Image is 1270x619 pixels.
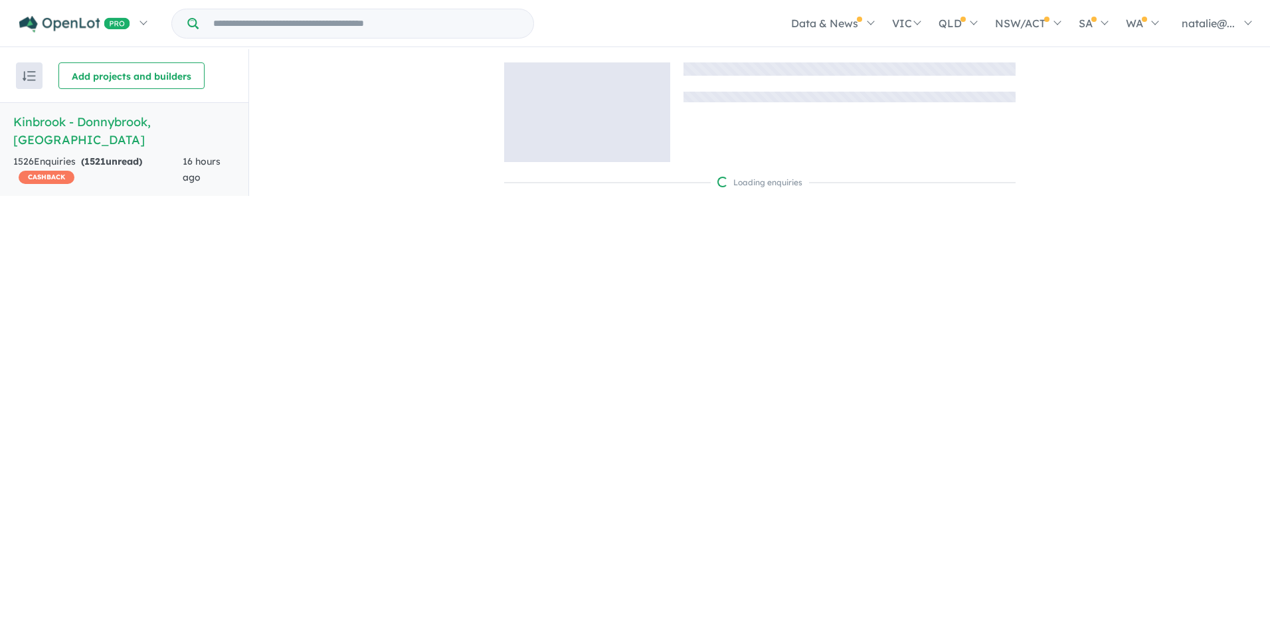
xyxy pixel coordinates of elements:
span: CASHBACK [19,171,74,184]
strong: ( unread) [81,155,142,167]
div: Loading enquiries [717,176,802,189]
span: 16 hours ago [183,155,221,183]
span: 1521 [84,155,106,167]
img: Openlot PRO Logo White [19,16,130,33]
h5: Kinbrook - Donnybrook , [GEOGRAPHIC_DATA] [13,113,235,149]
button: Add projects and builders [58,62,205,89]
input: Try estate name, suburb, builder or developer [201,9,531,38]
div: 1526 Enquir ies [13,154,183,186]
img: sort.svg [23,71,36,81]
span: natalie@... [1182,17,1235,30]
